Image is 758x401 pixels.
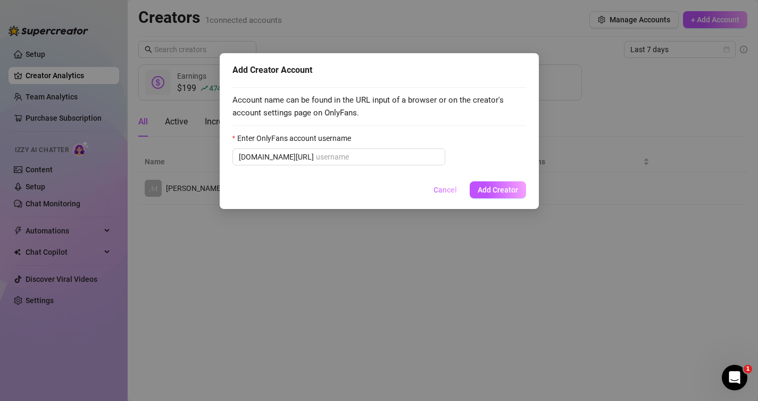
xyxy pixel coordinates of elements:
span: Cancel [434,186,457,194]
button: Cancel [425,181,465,198]
iframe: Intercom live chat [722,365,747,390]
div: Add Creator Account [232,64,526,77]
span: [DOMAIN_NAME][URL] [239,151,314,163]
label: Enter OnlyFans account username [232,132,358,144]
button: Add Creator [470,181,526,198]
span: Add Creator [478,186,518,194]
input: Enter OnlyFans account username [316,151,439,163]
span: 1 [744,365,752,373]
span: Account name can be found in the URL input of a browser or on the creator's account settings page... [232,94,526,119]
